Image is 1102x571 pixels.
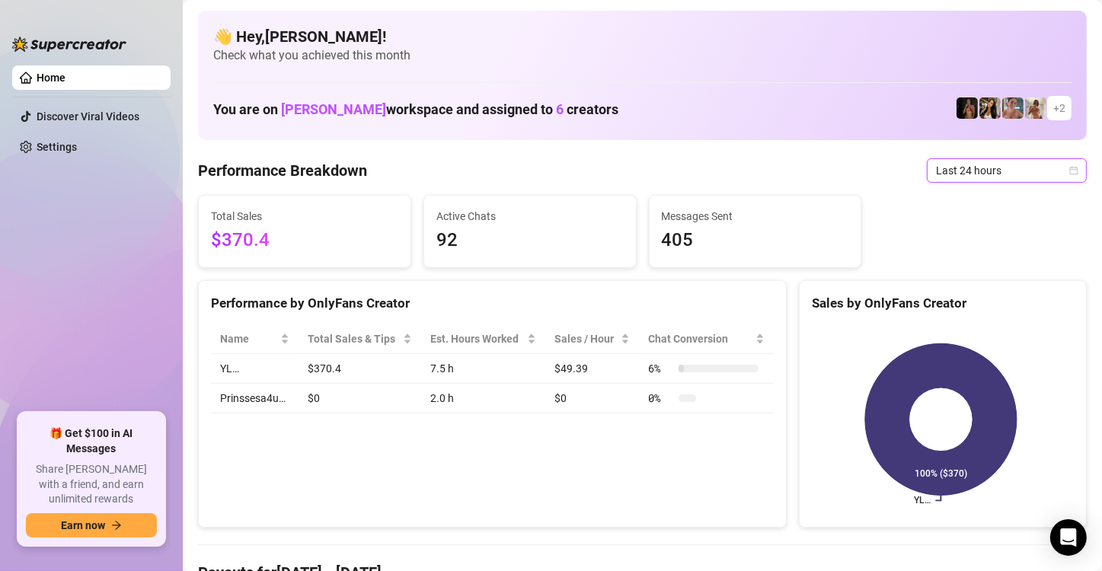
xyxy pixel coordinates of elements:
img: YL [1002,97,1024,119]
div: Performance by OnlyFans Creator [211,293,774,314]
td: $0 [545,384,639,413]
th: Name [211,324,299,354]
span: $370.4 [211,226,398,255]
th: Sales / Hour [545,324,639,354]
span: 405 [662,226,849,255]
span: Total Sales [211,208,398,225]
span: arrow-right [111,520,122,531]
td: $49.39 [545,354,639,384]
th: Total Sales & Tips [299,324,422,354]
span: 6 % [648,360,672,377]
span: Earn now [61,519,105,531]
th: Chat Conversion [639,324,773,354]
h4: 👋 Hey, [PERSON_NAME] ! [213,26,1072,47]
a: Settings [37,141,77,153]
text: YL… [914,496,931,506]
div: Open Intercom Messenger [1050,519,1087,556]
a: Home [37,72,65,84]
a: Discover Viral Videos [37,110,139,123]
span: Name [220,330,277,347]
span: 92 [436,226,624,255]
span: Last 24 hours [936,159,1078,182]
div: Est. Hours Worked [430,330,524,347]
span: [PERSON_NAME] [281,101,386,117]
span: 0 % [648,390,672,407]
span: Total Sales & Tips [308,330,401,347]
h4: Performance Breakdown [198,160,367,181]
span: Sales / Hour [554,330,618,347]
span: 🎁 Get $100 in AI Messages [26,426,157,456]
span: calendar [1069,166,1078,175]
img: logo-BBDzfeDw.svg [12,37,126,52]
td: 2.0 h [421,384,545,413]
button: Earn nowarrow-right [26,513,157,538]
img: D [957,97,978,119]
img: AD [979,97,1001,119]
span: Check what you achieved this month [213,47,1072,64]
span: Active Chats [436,208,624,225]
span: Share [PERSON_NAME] with a friend, and earn unlimited rewards [26,462,157,507]
span: Messages Sent [662,208,849,225]
div: Sales by OnlyFans Creator [812,293,1074,314]
td: Prinssesa4u… [211,384,299,413]
td: $0 [299,384,422,413]
span: Chat Conversion [648,330,752,347]
img: Green [1025,97,1046,119]
span: + 2 [1053,100,1065,116]
td: YL… [211,354,299,384]
span: 6 [556,101,564,117]
h1: You are on workspace and assigned to creators [213,101,618,118]
td: 7.5 h [421,354,545,384]
td: $370.4 [299,354,422,384]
